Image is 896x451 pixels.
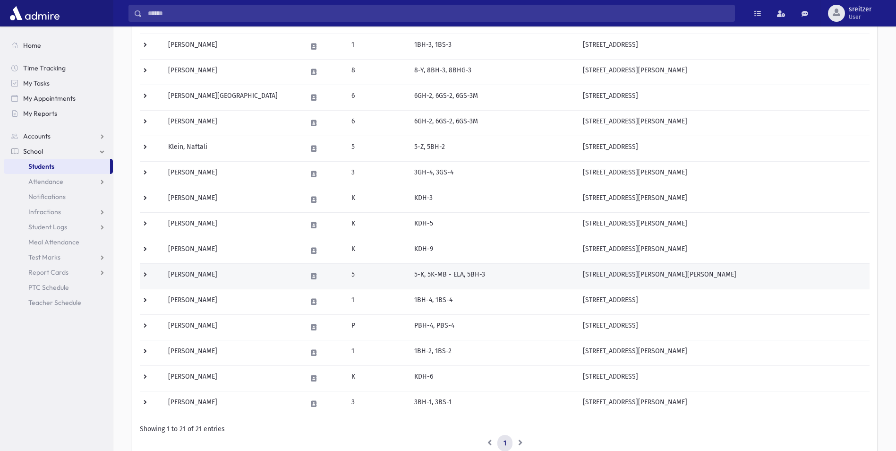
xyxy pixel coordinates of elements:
[346,263,409,289] td: 5
[28,192,66,201] span: Notifications
[4,91,113,106] a: My Appointments
[577,187,870,212] td: [STREET_ADDRESS][PERSON_NAME]
[346,340,409,365] td: 1
[4,174,113,189] a: Attendance
[577,391,870,416] td: [STREET_ADDRESS][PERSON_NAME]
[4,129,113,144] a: Accounts
[409,212,577,238] td: KDH-5
[346,110,409,136] td: 6
[577,314,870,340] td: [STREET_ADDRESS]
[4,189,113,204] a: Notifications
[23,147,43,156] span: School
[23,79,50,87] span: My Tasks
[4,280,113,295] a: PTC Schedule
[28,238,79,246] span: Meal Attendance
[23,41,41,50] span: Home
[346,161,409,187] td: 3
[142,5,734,22] input: Search
[346,289,409,314] td: 1
[162,110,301,136] td: [PERSON_NAME]
[409,238,577,263] td: KDH-9
[4,219,113,234] a: Student Logs
[577,289,870,314] td: [STREET_ADDRESS]
[4,144,113,159] a: School
[4,204,113,219] a: Infractions
[409,34,577,59] td: 1BH-3, 1BS-3
[162,85,301,110] td: [PERSON_NAME][GEOGRAPHIC_DATA]
[346,136,409,161] td: 5
[409,314,577,340] td: PBH-4, PBS-4
[162,365,301,391] td: [PERSON_NAME]
[849,6,871,13] span: sreitzer
[4,295,113,310] a: Teacher Schedule
[577,136,870,161] td: [STREET_ADDRESS]
[8,4,62,23] img: AdmirePro
[577,34,870,59] td: [STREET_ADDRESS]
[409,110,577,136] td: 6GH-2, 6GS-2, 6GS-3M
[4,250,113,265] a: Test Marks
[346,212,409,238] td: K
[4,265,113,280] a: Report Cards
[577,212,870,238] td: [STREET_ADDRESS][PERSON_NAME]
[162,187,301,212] td: [PERSON_NAME]
[346,85,409,110] td: 6
[28,223,67,231] span: Student Logs
[162,136,301,161] td: Klein, Naftali
[28,298,81,307] span: Teacher Schedule
[849,13,871,21] span: User
[409,365,577,391] td: KDH-6
[577,238,870,263] td: [STREET_ADDRESS][PERSON_NAME]
[409,161,577,187] td: 3GH-4, 3GS-4
[577,365,870,391] td: [STREET_ADDRESS]
[577,110,870,136] td: [STREET_ADDRESS][PERSON_NAME]
[162,340,301,365] td: [PERSON_NAME]
[577,59,870,85] td: [STREET_ADDRESS][PERSON_NAME]
[409,136,577,161] td: 5-Z, 5BH-2
[346,34,409,59] td: 1
[346,365,409,391] td: K
[23,64,66,72] span: Time Tracking
[577,85,870,110] td: [STREET_ADDRESS]
[346,187,409,212] td: K
[162,289,301,314] td: [PERSON_NAME]
[409,85,577,110] td: 6GH-2, 6GS-2, 6GS-3M
[28,208,61,216] span: Infractions
[409,289,577,314] td: 1BH-4, 1BS-4
[28,253,60,261] span: Test Marks
[162,161,301,187] td: [PERSON_NAME]
[409,391,577,416] td: 3BH-1, 3BS-1
[162,263,301,289] td: [PERSON_NAME]
[577,161,870,187] td: [STREET_ADDRESS][PERSON_NAME]
[162,391,301,416] td: [PERSON_NAME]
[23,132,51,140] span: Accounts
[4,76,113,91] a: My Tasks
[28,268,68,277] span: Report Cards
[162,314,301,340] td: [PERSON_NAME]
[409,340,577,365] td: 1BH-2, 1BS-2
[577,340,870,365] td: [STREET_ADDRESS][PERSON_NAME]
[28,162,54,171] span: Students
[4,106,113,121] a: My Reports
[162,212,301,238] td: [PERSON_NAME]
[28,283,69,292] span: PTC Schedule
[409,263,577,289] td: 5-K, 5K-MB - ELA, 5BH-3
[409,187,577,212] td: KDH-3
[162,59,301,85] td: [PERSON_NAME]
[23,109,57,118] span: My Reports
[4,38,113,53] a: Home
[346,314,409,340] td: P
[140,424,870,434] div: Showing 1 to 21 of 21 entries
[162,34,301,59] td: [PERSON_NAME]
[409,59,577,85] td: 8-Y, 8BH-3, 8BHG-3
[4,234,113,250] a: Meal Attendance
[4,61,113,76] a: Time Tracking
[23,94,76,103] span: My Appointments
[346,59,409,85] td: 8
[346,238,409,263] td: K
[162,238,301,263] td: [PERSON_NAME]
[4,159,110,174] a: Students
[28,177,63,186] span: Attendance
[577,263,870,289] td: [STREET_ADDRESS][PERSON_NAME][PERSON_NAME]
[346,391,409,416] td: 3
